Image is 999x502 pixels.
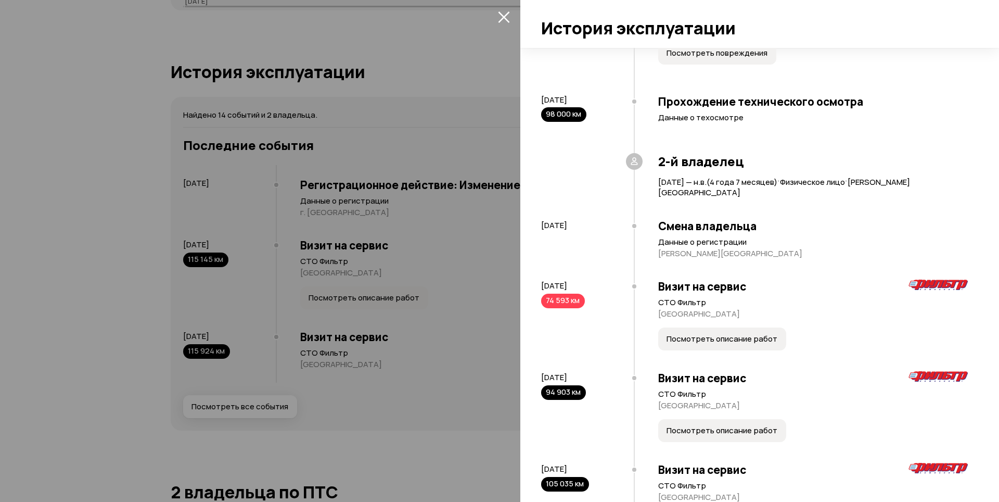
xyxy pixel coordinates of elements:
span: [DATE] [541,94,567,105]
p: Данные о регистрации [658,237,968,247]
p: [PERSON_NAME][GEOGRAPHIC_DATA] [658,248,968,259]
span: [DATE] — н.в. ( 4 года 7 месяцев ) [658,177,777,187]
span: [DATE] [541,463,567,474]
h3: 2-й владелец [658,154,968,169]
img: logo [908,280,968,290]
div: 105 035 км [541,477,589,492]
p: СТО Фильтр [658,389,968,399]
span: Физическое лицо [780,177,845,187]
p: [GEOGRAPHIC_DATA] [658,309,968,319]
span: · [845,171,848,189]
h3: Прохождение технического осмотра [658,95,968,108]
span: [DATE] [541,220,567,231]
span: [PERSON_NAME][GEOGRAPHIC_DATA] [658,177,910,198]
span: [DATE] [541,280,567,291]
h3: Визит на сервис [658,463,968,476]
span: [DATE] [541,372,567,383]
button: Посмотреть описание работ [658,328,786,350]
p: СТО Фильтр [658,297,968,308]
div: 74 593 км [541,294,585,308]
div: 94 903 км [541,385,586,400]
span: Посмотреть описание работ [667,334,777,344]
button: Посмотреть описание работ [658,419,786,442]
span: · [777,171,780,189]
img: logo [908,463,968,473]
h3: Визит на сервис [658,371,968,385]
p: Данные о техосмотре [658,112,968,123]
span: Посмотреть описание работ [667,425,777,436]
p: [GEOGRAPHIC_DATA] [658,400,968,411]
h3: Визит на сервис [658,280,968,293]
button: Посмотреть повреждения [658,42,776,65]
button: закрыть [495,8,512,25]
img: logo [908,371,968,382]
span: Посмотреть повреждения [667,48,767,58]
p: СТО Фильтр [658,481,968,491]
h3: Смена владельца [658,219,968,233]
div: 98 000 км [541,107,586,122]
